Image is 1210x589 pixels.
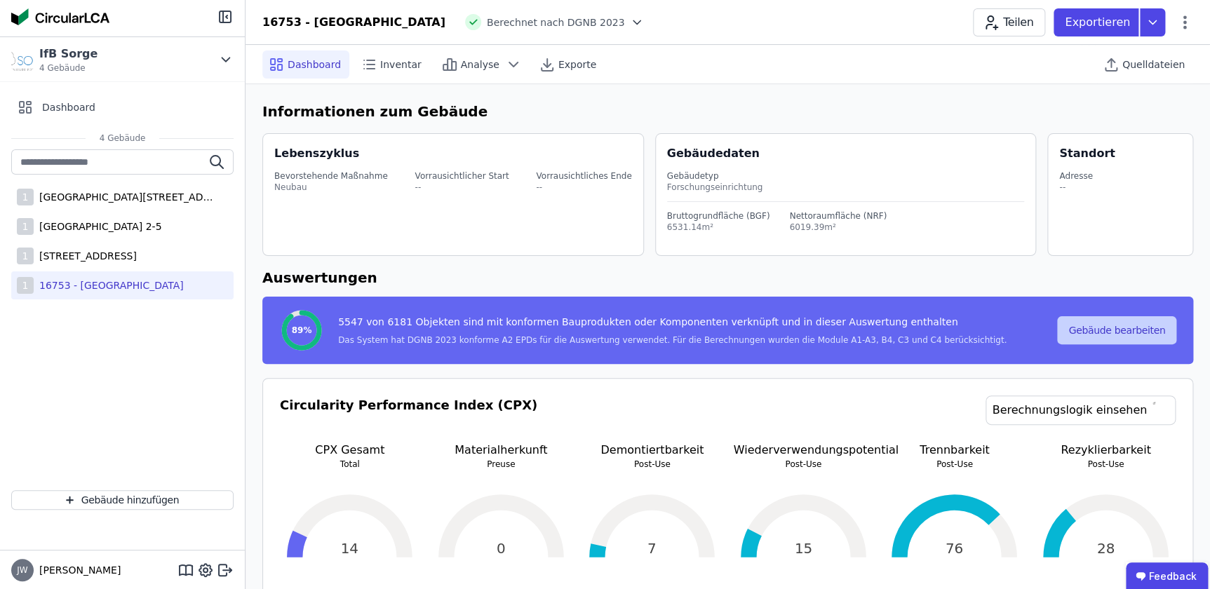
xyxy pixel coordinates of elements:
div: 1 [17,277,34,294]
h6: Informationen zum Gebäude [262,101,1193,122]
a: Berechnungslogik einsehen [986,395,1176,425]
p: Post-Use [582,459,722,470]
div: -- [415,182,509,193]
div: Neubau [274,182,388,193]
div: 6019.39m² [789,222,887,233]
p: Total [280,459,420,470]
div: Forschungseinrichtung [667,182,1025,193]
div: [GEOGRAPHIC_DATA][STREET_ADDRESS] [34,190,216,204]
p: Post-Use [1036,459,1176,470]
div: Gebäudedaten [667,145,1036,162]
button: Gebäude hinzufügen [11,490,234,510]
div: Lebenszyklus [274,145,359,162]
img: IfB Sorge [11,48,34,71]
span: 4 Gebäude [39,62,98,74]
div: 16753 - [GEOGRAPHIC_DATA] [34,278,184,292]
span: JW [17,566,27,574]
div: Standort [1059,145,1115,162]
div: 1 [17,189,34,205]
div: Bevorstehende Maßnahme [274,170,388,182]
button: Teilen [973,8,1045,36]
span: Berechnet nach DGNB 2023 [487,15,625,29]
span: 4 Gebäude [86,133,160,144]
p: Post-Use [885,459,1025,470]
p: Materialherkunft [431,442,572,459]
span: Exporte [558,57,596,72]
p: Preuse [431,459,572,470]
div: Adresse [1059,170,1093,182]
div: 16753 - [GEOGRAPHIC_DATA] [262,14,445,31]
span: Quelldateien [1122,57,1185,72]
div: -- [536,182,631,193]
div: Bruttogrundfläche (BGF) [667,210,770,222]
div: 5547 von 6181 Objekten sind mit konformen Bauprodukten oder Komponenten verknüpft und in dieser A... [338,315,1007,334]
p: Post-Use [734,459,874,470]
div: Nettoraumfläche (NRF) [789,210,887,222]
div: [GEOGRAPHIC_DATA] 2-5 [34,219,161,233]
span: [PERSON_NAME] [34,563,121,577]
div: [STREET_ADDRESS] [34,249,137,263]
p: Wiederverwendungspotential [734,442,874,459]
div: Das System hat DGNB 2023 konforme A2 EPDs für die Auswertung verwendet. Für die Berechnungen wurd... [338,334,1007,346]
div: -- [1059,182,1093,193]
span: Inventar [380,57,422,72]
p: Rezyklierbarkeit [1036,442,1176,459]
p: Trennbarkeit [885,442,1025,459]
h6: Auswertungen [262,267,1193,288]
img: Concular [11,8,109,25]
h3: Circularity Performance Index (CPX) [280,395,537,442]
span: Dashboard [42,100,95,114]
span: Analyse [461,57,499,72]
p: CPX Gesamt [280,442,420,459]
div: Vorrausichtlicher Start [415,170,509,182]
p: Demontiertbarkeit [582,442,722,459]
div: Gebäudetyp [667,170,1025,182]
div: IfB Sorge [39,46,98,62]
button: Gebäude bearbeiten [1057,316,1176,344]
div: 1 [17,218,34,235]
span: Dashboard [288,57,341,72]
div: 1 [17,248,34,264]
span: 89% [292,325,312,336]
div: 6531.14m² [667,222,770,233]
div: Vorrausichtliches Ende [536,170,631,182]
p: Exportieren [1065,14,1133,31]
